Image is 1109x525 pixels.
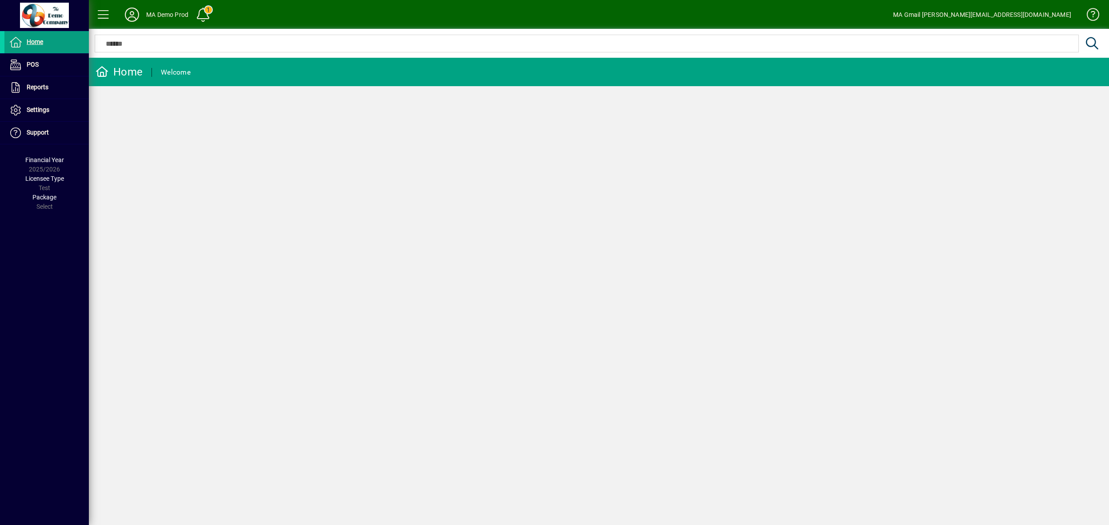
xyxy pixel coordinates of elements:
[25,156,64,163] span: Financial Year
[4,76,89,99] a: Reports
[27,129,49,136] span: Support
[96,65,143,79] div: Home
[27,84,48,91] span: Reports
[27,38,43,45] span: Home
[893,8,1071,22] div: MA Gmail [PERSON_NAME][EMAIL_ADDRESS][DOMAIN_NAME]
[25,175,64,182] span: Licensee Type
[146,8,188,22] div: MA Demo Prod
[1080,2,1098,31] a: Knowledge Base
[27,61,39,68] span: POS
[4,122,89,144] a: Support
[118,7,146,23] button: Profile
[161,65,191,80] div: Welcome
[32,194,56,201] span: Package
[4,99,89,121] a: Settings
[27,106,49,113] span: Settings
[4,54,89,76] a: POS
